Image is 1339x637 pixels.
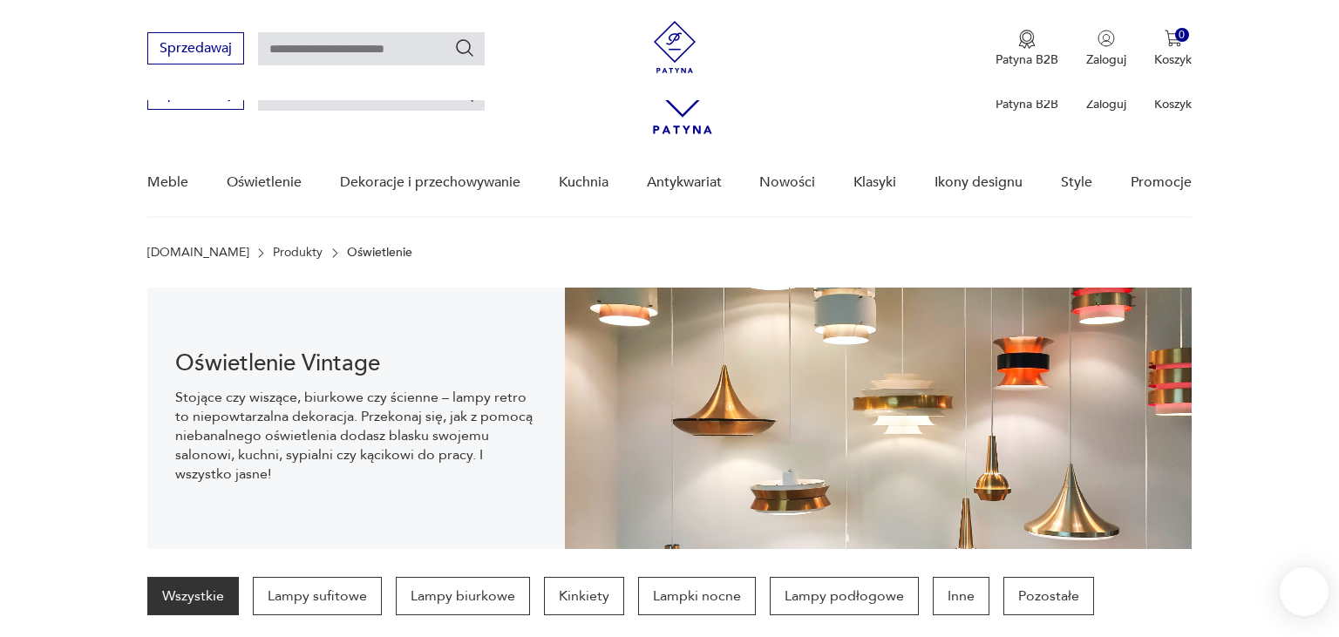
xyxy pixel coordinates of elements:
[759,149,815,216] a: Nowości
[935,149,1023,216] a: Ikony designu
[1280,567,1329,616] iframe: Smartsupp widget button
[147,32,244,64] button: Sprzedawaj
[147,577,239,615] a: Wszystkie
[1154,30,1192,68] button: 0Koszyk
[1061,149,1092,216] a: Style
[996,51,1058,68] p: Patyna B2B
[853,149,896,216] a: Klasyki
[1018,30,1036,49] img: Ikona medalu
[253,577,382,615] a: Lampy sufitowe
[1131,149,1192,216] a: Promocje
[1086,51,1126,68] p: Zaloguj
[647,149,722,216] a: Antykwariat
[175,353,537,374] h1: Oświetlenie Vintage
[770,577,919,615] a: Lampy podłogowe
[1154,96,1192,112] p: Koszyk
[996,30,1058,68] a: Ikona medaluPatyna B2B
[544,577,624,615] a: Kinkiety
[1165,30,1182,47] img: Ikona koszyka
[396,577,530,615] a: Lampy biurkowe
[1154,51,1192,68] p: Koszyk
[1003,577,1094,615] a: Pozostałe
[347,246,412,260] p: Oświetlenie
[1175,28,1190,43] div: 0
[1086,96,1126,112] p: Zaloguj
[565,288,1192,549] img: Oświetlenie
[175,388,537,484] p: Stojące czy wiszące, biurkowe czy ścienne – lampy retro to niepowtarzalna dekoracja. Przekonaj si...
[559,149,608,216] a: Kuchnia
[147,246,249,260] a: [DOMAIN_NAME]
[147,149,188,216] a: Meble
[933,577,989,615] a: Inne
[1086,30,1126,68] button: Zaloguj
[227,149,302,216] a: Oświetlenie
[649,21,701,73] img: Patyna - sklep z meblami i dekoracjami vintage
[996,96,1058,112] p: Patyna B2B
[454,37,475,58] button: Szukaj
[273,246,323,260] a: Produkty
[147,44,244,56] a: Sprzedawaj
[340,149,520,216] a: Dekoracje i przechowywanie
[638,577,756,615] a: Lampki nocne
[996,30,1058,68] button: Patyna B2B
[147,89,244,101] a: Sprzedawaj
[1098,30,1115,47] img: Ikonka użytkownika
